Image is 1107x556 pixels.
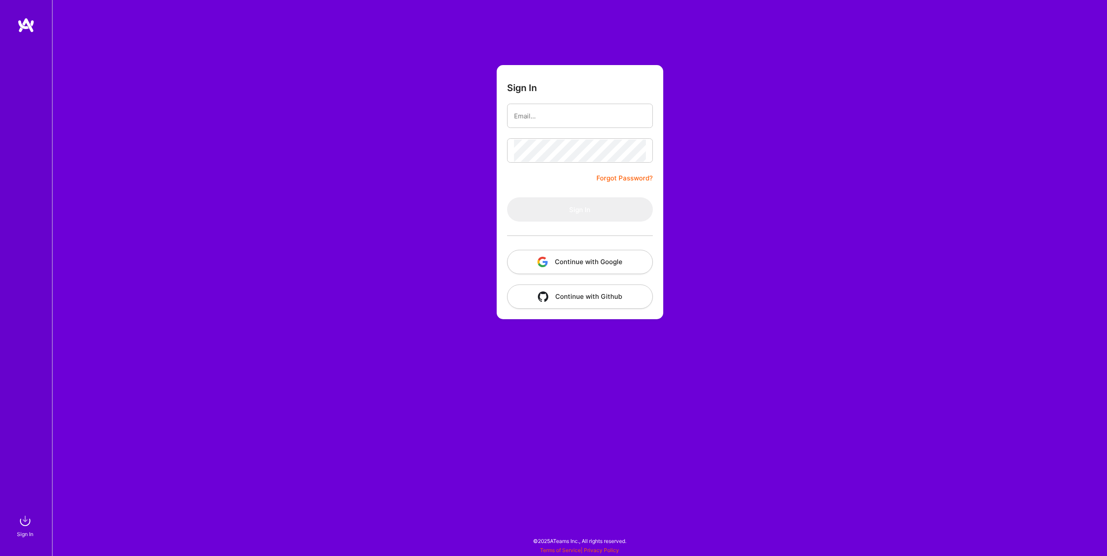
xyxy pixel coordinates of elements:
[17,17,35,33] img: logo
[538,291,548,302] img: icon
[514,105,646,127] input: Email...
[507,250,653,274] button: Continue with Google
[507,285,653,309] button: Continue with Github
[18,512,34,539] a: sign inSign In
[52,530,1107,552] div: © 2025 ATeams Inc., All rights reserved.
[596,173,653,183] a: Forgot Password?
[16,512,34,530] img: sign in
[17,530,33,539] div: Sign In
[584,547,619,553] a: Privacy Policy
[540,547,619,553] span: |
[540,547,581,553] a: Terms of Service
[507,82,537,93] h3: Sign In
[537,257,548,267] img: icon
[507,197,653,222] button: Sign In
